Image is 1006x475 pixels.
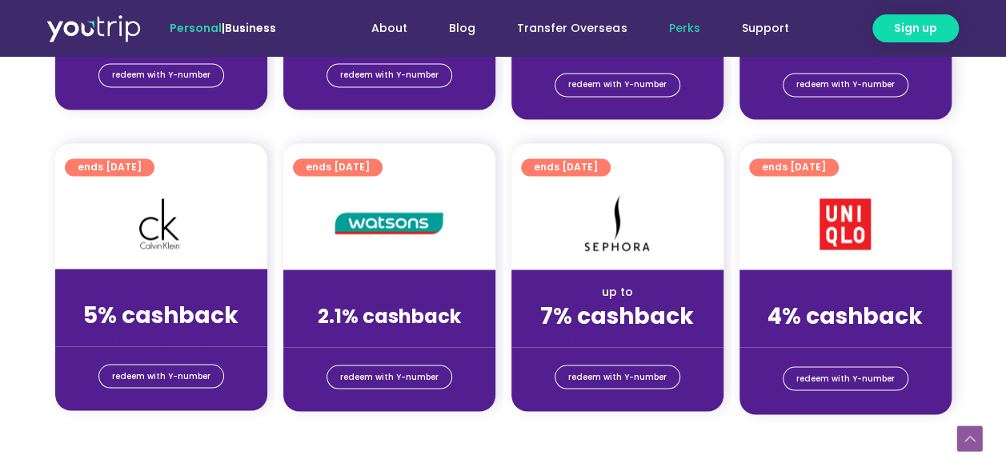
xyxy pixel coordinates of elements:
[112,64,210,86] span: redeem with Y-number
[293,158,383,176] a: ends [DATE]
[872,14,959,42] a: Sign up
[496,14,647,43] a: Transfer Overseas
[796,367,895,389] span: redeem with Y-number
[647,14,720,43] a: Perks
[225,20,276,36] a: Business
[762,158,826,176] span: ends [DATE]
[568,74,667,96] span: redeem with Y-number
[540,300,694,331] strong: 7% cashback
[521,158,611,176] a: ends [DATE]
[68,283,255,300] div: up to
[83,299,238,330] strong: 5% cashback
[98,364,224,388] a: redeem with Y-number
[796,74,895,96] span: redeem with Y-number
[752,284,939,301] div: up to
[568,365,667,388] span: redeem with Y-number
[98,63,224,87] a: redeem with Y-number
[296,330,483,347] div: (for stays only)
[524,330,711,347] div: (for stays only)
[524,284,711,301] div: up to
[65,158,154,176] a: ends [DATE]
[555,73,680,97] a: redeem with Y-number
[768,300,923,331] strong: 4% cashback
[306,158,370,176] span: ends [DATE]
[351,14,428,43] a: About
[783,366,908,390] a: redeem with Y-number
[170,20,276,36] span: |
[318,302,461,329] strong: 2.1% cashback
[555,365,680,389] a: redeem with Y-number
[340,64,439,86] span: redeem with Y-number
[783,73,908,97] a: redeem with Y-number
[68,329,255,346] div: (for stays only)
[720,14,809,43] a: Support
[749,158,839,176] a: ends [DATE]
[752,330,939,347] div: (for stays only)
[894,20,937,37] span: Sign up
[327,63,452,87] a: redeem with Y-number
[112,365,210,387] span: redeem with Y-number
[78,158,142,176] span: ends [DATE]
[296,284,483,301] div: up to
[327,365,452,389] a: redeem with Y-number
[534,158,598,176] span: ends [DATE]
[319,14,809,43] nav: Menu
[340,365,439,388] span: redeem with Y-number
[170,20,222,36] span: Personal
[428,14,496,43] a: Blog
